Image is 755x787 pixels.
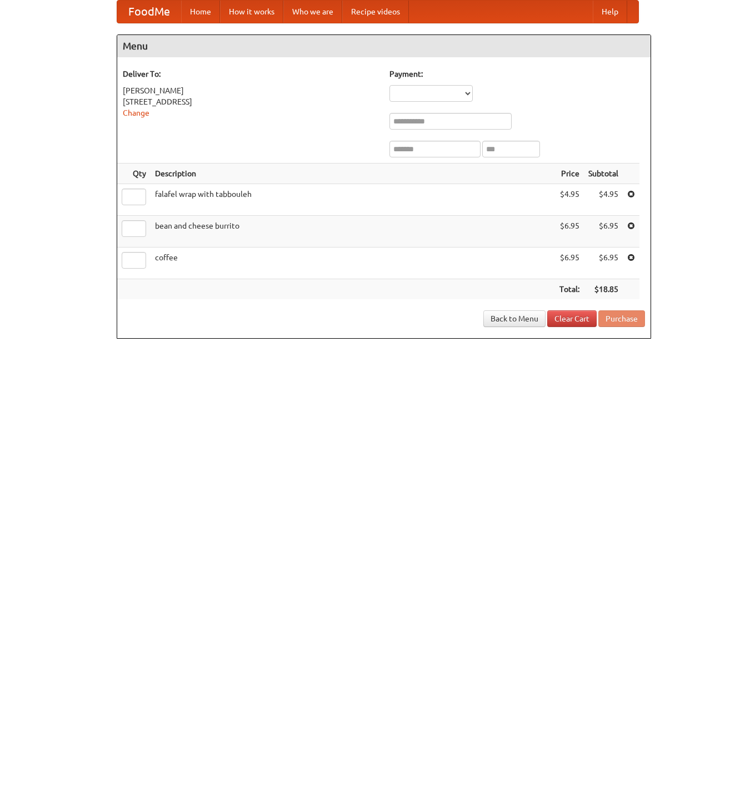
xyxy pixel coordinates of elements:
[220,1,283,23] a: How it works
[555,279,584,300] th: Total:
[555,248,584,279] td: $6.95
[555,164,584,184] th: Price
[584,279,623,300] th: $18.85
[123,68,378,80] h5: Deliver To:
[389,68,645,80] h5: Payment:
[555,216,584,248] td: $6.95
[151,216,555,248] td: bean and cheese burrito
[151,184,555,216] td: falafel wrap with tabbouleh
[123,108,149,117] a: Change
[123,96,378,107] div: [STREET_ADDRESS]
[584,248,623,279] td: $6.95
[593,1,627,23] a: Help
[584,216,623,248] td: $6.95
[117,35,651,57] h4: Menu
[584,164,623,184] th: Subtotal
[283,1,342,23] a: Who we are
[181,1,220,23] a: Home
[151,248,555,279] td: coffee
[123,85,378,96] div: [PERSON_NAME]
[547,310,597,327] a: Clear Cart
[151,164,555,184] th: Description
[584,184,623,216] td: $4.95
[598,310,645,327] button: Purchase
[483,310,546,327] a: Back to Menu
[555,184,584,216] td: $4.95
[117,164,151,184] th: Qty
[342,1,409,23] a: Recipe videos
[117,1,181,23] a: FoodMe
